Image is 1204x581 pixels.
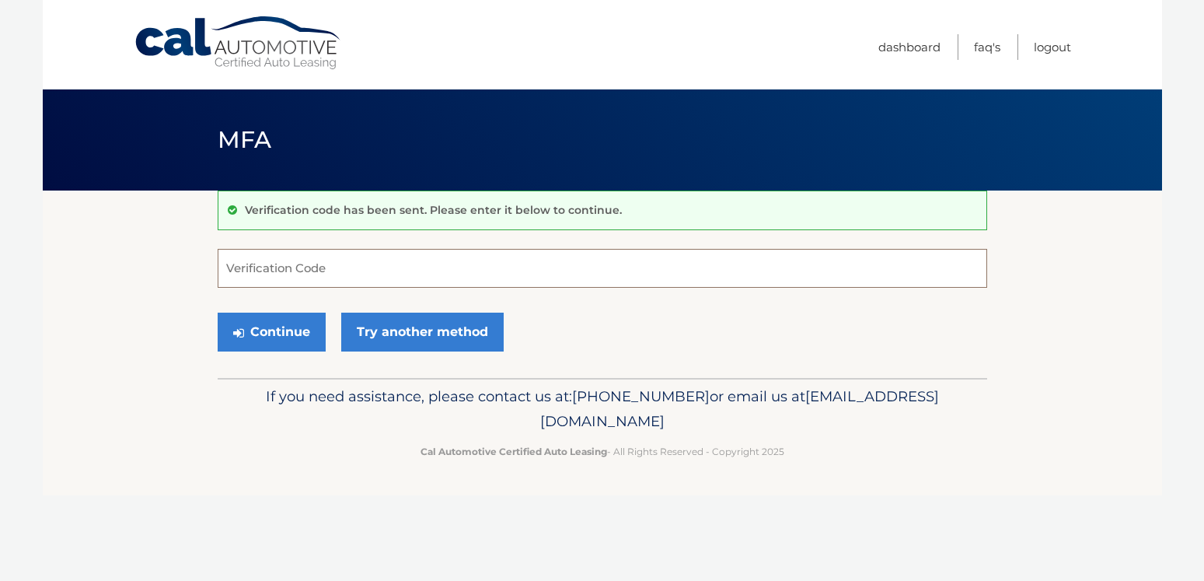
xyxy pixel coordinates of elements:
[228,384,977,434] p: If you need assistance, please contact us at: or email us at
[228,443,977,460] p: - All Rights Reserved - Copyright 2025
[218,249,987,288] input: Verification Code
[341,313,504,352] a: Try another method
[134,16,344,71] a: Cal Automotive
[878,34,941,60] a: Dashboard
[974,34,1000,60] a: FAQ's
[1034,34,1071,60] a: Logout
[218,313,326,352] button: Continue
[245,203,622,217] p: Verification code has been sent. Please enter it below to continue.
[218,125,272,154] span: MFA
[572,387,710,405] span: [PHONE_NUMBER]
[540,387,939,430] span: [EMAIL_ADDRESS][DOMAIN_NAME]
[421,446,607,457] strong: Cal Automotive Certified Auto Leasing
